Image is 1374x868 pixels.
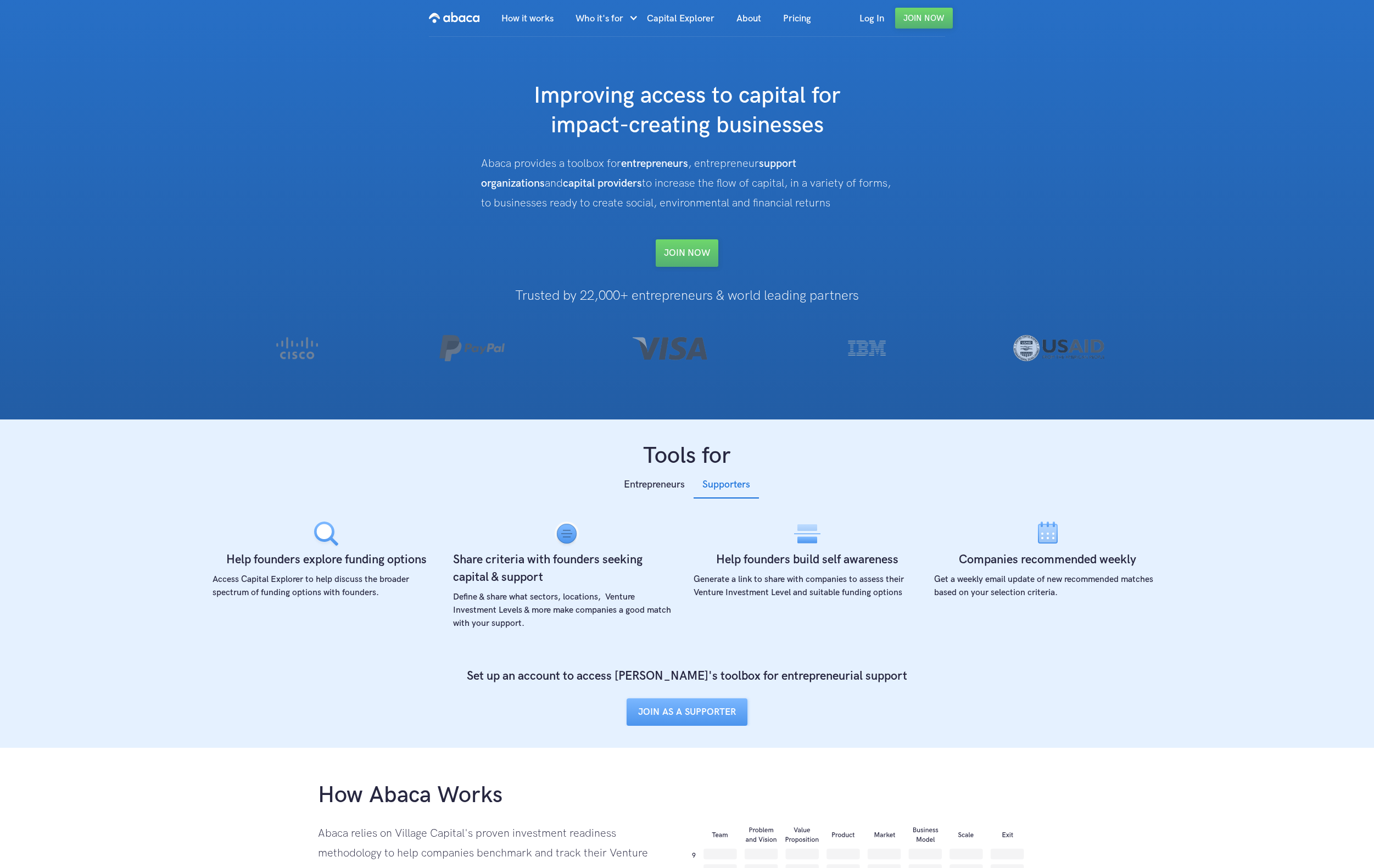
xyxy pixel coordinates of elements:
div: Supporters [702,477,750,493]
div: Generate a link to share with companies to assess their Venture Investment Level and suitable fun... [694,573,921,600]
strong: entrepreneurs [621,157,688,170]
h4: Companies recommended weekly [959,551,1136,569]
div: Access Capital Explorer to help discuss the broader spectrum of funding options with founders. [213,573,440,600]
h1: Trusted by 22,000+ entrepreneurs & world leading partners [206,289,1168,303]
h4: Help founders explore funding options [226,551,427,569]
div: Get a weekly email update of new recommended matches based on your selection criteria. [934,573,1161,600]
div: Entrepreneurs [624,477,685,493]
a: Join Now [895,8,953,29]
div: Define & share what sectors, locations, Venture Investment Levels & more make companies a good ma... [453,591,680,630]
h4: Help founders build self awareness [716,551,898,569]
img: Abaca logo [429,9,479,26]
a: JOIN AS A SUPPORTER [627,698,747,726]
h4: Set up an account to access [PERSON_NAME]'s toolbox for entrepreneurial support [467,668,907,685]
h1: Improving access to capital for impact-creating businesses [467,81,907,141]
h1: How Abaca Works [318,781,502,810]
h1: Tools for [206,441,1168,471]
a: Join NOW [656,239,718,267]
h4: Share criteria with founders seeking capital & support [453,551,680,586]
strong: capital providers [563,177,642,190]
div: Abaca provides a toolbox for , entrepreneur and to increase the flow of capital, in a variety of ... [481,154,893,213]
